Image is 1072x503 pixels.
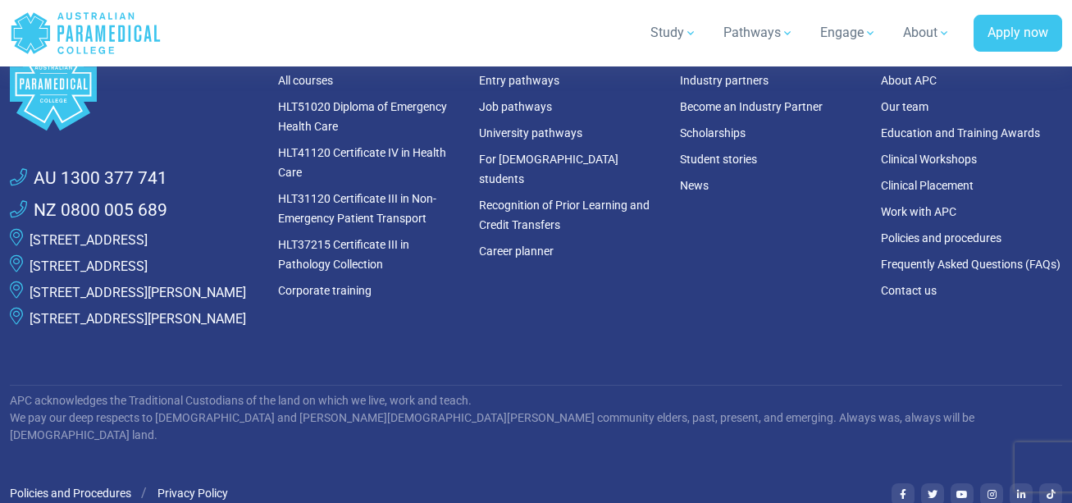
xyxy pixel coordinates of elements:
[479,126,582,139] a: University pathways
[680,153,757,166] a: Student stories
[714,10,804,56] a: Pathways
[479,100,552,113] a: Job pathways
[10,392,1062,444] p: APC acknowledges the Traditional Custodians of the land on which we live, work and teach. We pay ...
[680,74,769,87] a: Industry partners
[479,199,650,231] a: Recognition of Prior Learning and Credit Transfers
[881,179,974,192] a: Clinical Placement
[881,100,928,113] a: Our team
[881,205,956,218] a: Work with APC
[479,153,618,185] a: For [DEMOGRAPHIC_DATA] students
[680,179,709,192] a: News
[10,198,167,224] a: NZ 0800 005 689
[881,284,937,297] a: Contact us
[10,7,162,60] a: Australian Paramedical College
[974,15,1062,53] a: Apply now
[30,285,246,300] a: [STREET_ADDRESS][PERSON_NAME]
[641,10,707,56] a: Study
[881,74,937,87] a: About APC
[10,166,167,192] a: AU 1300 377 741
[30,258,148,274] a: [STREET_ADDRESS]
[881,153,977,166] a: Clinical Workshops
[30,311,246,327] a: [STREET_ADDRESS][PERSON_NAME]
[278,192,436,225] a: HLT31120 Certificate III in Non-Emergency Patient Transport
[278,74,333,87] a: All courses
[10,38,258,130] a: Space
[881,126,1040,139] a: Education and Training Awards
[881,231,1001,245] a: Policies and procedures
[479,74,559,87] a: Entry pathways
[881,258,1061,271] a: Frequently Asked Questions (FAQs)
[680,100,823,113] a: Become an Industry Partner
[278,100,447,133] a: HLT51020 Diploma of Emergency Health Care
[278,146,446,179] a: HLT41120 Certificate IV in Health Care
[893,10,960,56] a: About
[479,245,554,258] a: Career planner
[30,232,148,248] a: [STREET_ADDRESS]
[278,284,372,297] a: Corporate training
[680,126,746,139] a: Scholarships
[810,10,887,56] a: Engage
[278,238,409,271] a: HLT37215 Certificate III in Pathology Collection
